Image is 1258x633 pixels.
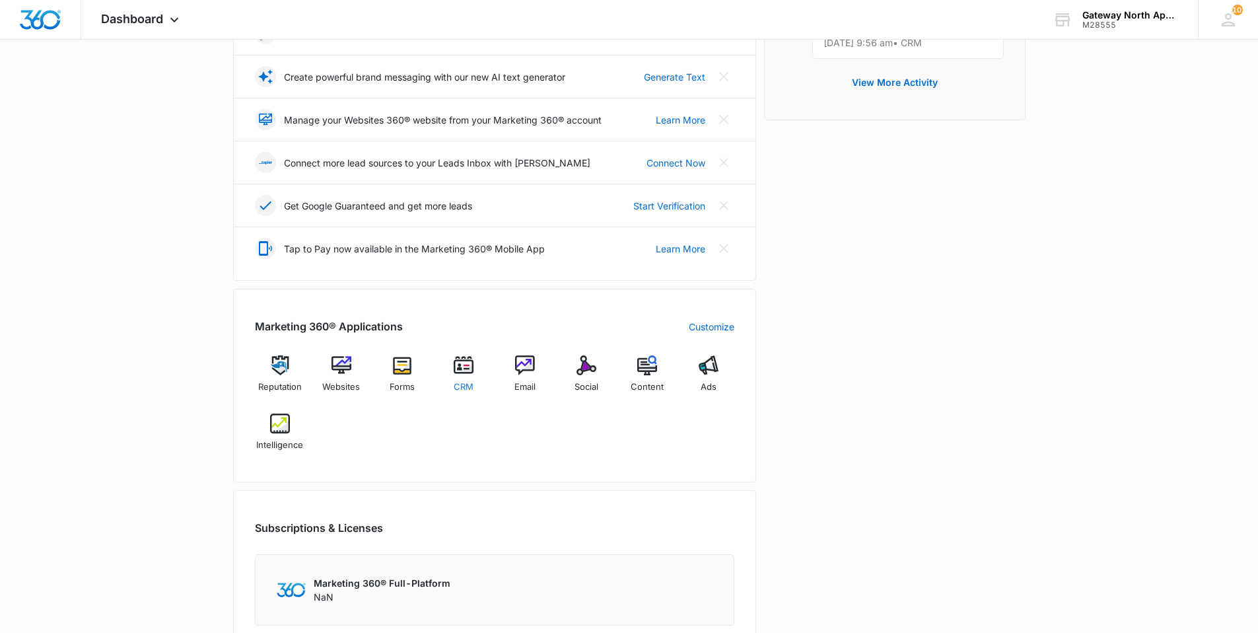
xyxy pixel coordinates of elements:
button: Close [713,109,734,130]
p: Create powerful brand messaging with our new AI text generator [284,70,565,84]
span: Forms [390,381,415,394]
img: Marketing 360 Logo [277,583,306,597]
span: Social [575,381,598,394]
p: [DATE] 9:56 am • CRM [823,38,993,48]
span: 101 [1232,5,1243,15]
span: Dashboard [101,12,163,26]
span: Content [631,381,664,394]
a: Content [622,355,673,403]
button: Close [713,238,734,259]
p: Marketing 360® Full-Platform [314,576,450,590]
a: Learn More [656,113,705,127]
span: Email [514,381,536,394]
h2: Marketing 360® Applications [255,318,403,334]
span: Ads [701,381,716,394]
a: CRM [438,355,489,403]
a: Connect Now [646,156,705,170]
button: View More Activity [839,67,951,98]
div: NaN [314,576,450,604]
a: Social [561,355,612,403]
p: Connect more lead sources to your Leads Inbox with [PERSON_NAME] [284,156,590,170]
button: Close [713,195,734,216]
button: Close [713,152,734,173]
span: Websites [322,381,360,394]
div: account id [1082,20,1179,30]
div: account name [1082,10,1179,20]
h2: Subscriptions & Licenses [255,520,383,536]
a: Email [500,355,551,403]
span: Intelligence [256,439,303,452]
span: CRM [454,381,473,394]
a: Intelligence [255,414,306,461]
a: Customize [689,320,734,334]
div: notifications count [1232,5,1243,15]
p: Tap to Pay now available in the Marketing 360® Mobile App [284,242,545,256]
a: Ads [683,355,734,403]
a: Reputation [255,355,306,403]
a: Learn More [656,242,705,256]
a: Start Verification [633,199,705,213]
p: Manage your Websites 360® website from your Marketing 360® account [284,113,602,127]
span: Reputation [258,381,302,394]
button: Close [713,66,734,87]
a: Websites [316,355,367,403]
a: Forms [377,355,428,403]
p: Get Google Guaranteed and get more leads [284,199,472,213]
a: Generate Text [644,70,705,84]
